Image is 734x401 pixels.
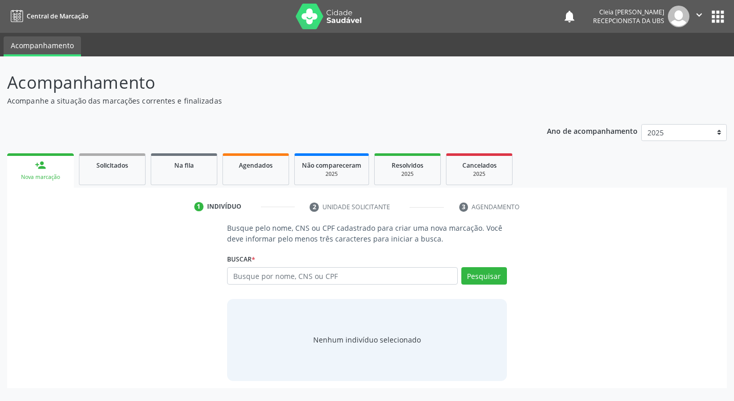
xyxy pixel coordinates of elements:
[461,267,507,285] button: Pesquisar
[7,95,511,106] p: Acompanhe a situação das marcações correntes e finalizadas
[174,161,194,170] span: Na fila
[227,223,506,244] p: Busque pelo nome, CNS ou CPF cadastrado para criar uma nova marcação. Você deve informar pelo men...
[562,9,577,24] button: notifications
[227,251,255,267] label: Buscar
[7,70,511,95] p: Acompanhamento
[194,202,203,211] div: 1
[593,8,664,16] div: Cleia [PERSON_NAME]
[7,8,88,25] a: Central de Marcação
[382,170,433,178] div: 2025
[14,173,67,181] div: Nova marcação
[35,159,46,171] div: person_add
[313,334,421,345] div: Nenhum indivíduo selecionado
[302,161,361,170] span: Não compareceram
[547,124,638,137] p: Ano de acompanhamento
[302,170,361,178] div: 2025
[689,6,709,27] button: 
[227,267,457,285] input: Busque por nome, CNS ou CPF
[694,9,705,21] i: 
[462,161,497,170] span: Cancelados
[96,161,128,170] span: Solicitados
[454,170,505,178] div: 2025
[709,8,727,26] button: apps
[668,6,689,27] img: img
[593,16,664,25] span: Recepcionista da UBS
[392,161,423,170] span: Resolvidos
[239,161,273,170] span: Agendados
[4,36,81,56] a: Acompanhamento
[27,12,88,21] span: Central de Marcação
[207,202,241,211] div: Indivíduo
